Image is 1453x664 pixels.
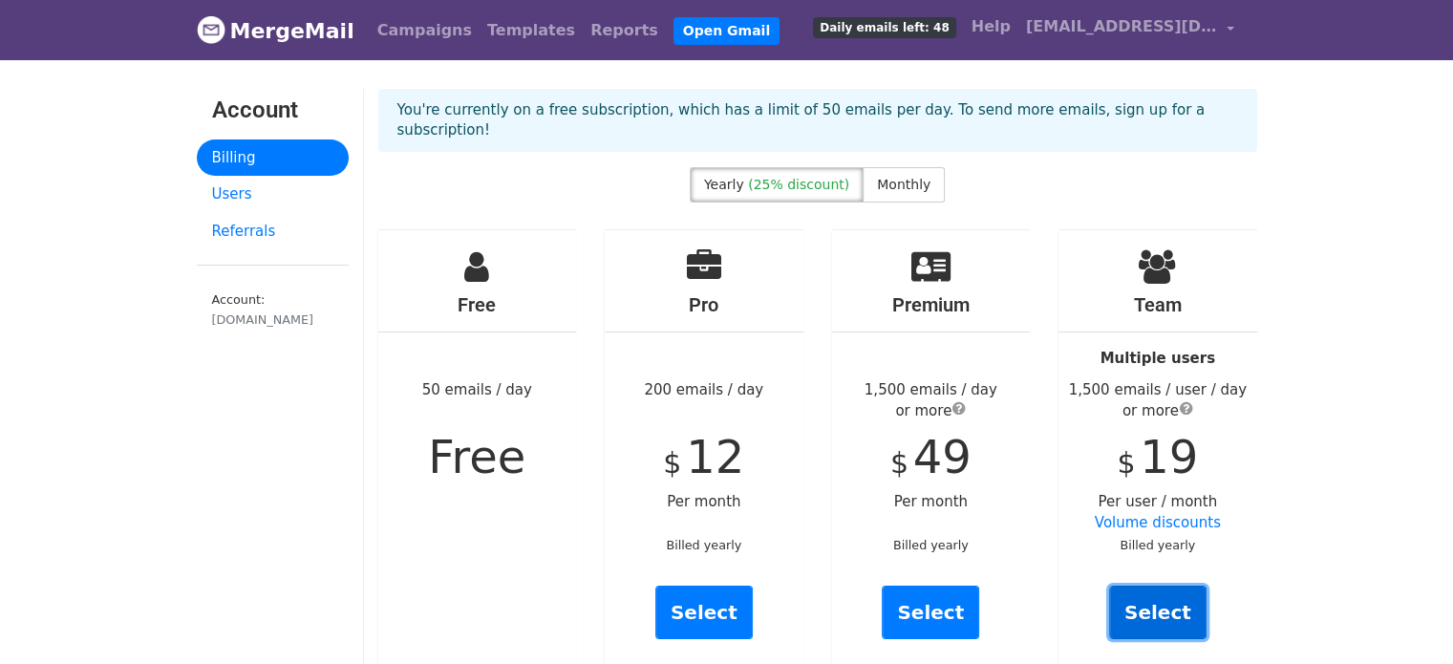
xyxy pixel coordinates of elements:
a: Campaigns [370,11,480,50]
span: Monthly [877,177,930,192]
h3: Account [212,96,333,124]
a: Daily emails left: 48 [805,8,963,46]
span: 12 [686,430,744,483]
span: 19 [1140,430,1198,483]
strong: Multiple users [1100,350,1215,367]
a: Reports [583,11,666,50]
a: Volume discounts [1095,514,1221,531]
h4: Pro [605,293,803,316]
span: Free [428,430,525,483]
small: Account: [212,292,333,329]
a: [EMAIL_ADDRESS][DOMAIN_NAME] [1018,8,1242,53]
h4: Team [1058,293,1257,316]
span: Yearly [704,177,744,192]
span: 49 [913,430,972,483]
a: Referrals [197,213,349,250]
small: Billed yearly [893,538,969,552]
p: You're currently on a free subscription, which has a limit of 50 emails per day. To send more ema... [397,100,1238,140]
a: Help [964,8,1018,46]
a: Templates [480,11,583,50]
iframe: Chat Widget [1357,572,1453,664]
span: $ [1117,446,1135,480]
a: Billing [197,139,349,177]
a: Select [1109,586,1207,639]
small: Billed yearly [666,538,741,552]
div: [DOMAIN_NAME] [212,311,333,329]
a: MergeMail [197,11,354,51]
span: $ [890,446,908,480]
img: MergeMail logo [197,15,225,44]
a: Select [882,586,979,639]
h4: Premium [832,293,1031,316]
div: 1,500 emails / day or more [832,379,1031,422]
a: Select [655,586,753,639]
a: Users [197,176,349,213]
span: (25% discount) [748,177,849,192]
small: Billed yearly [1120,538,1195,552]
span: $ [663,446,681,480]
a: Open Gmail [673,17,780,45]
span: [EMAIL_ADDRESS][DOMAIN_NAME] [1026,15,1217,38]
span: Daily emails left: 48 [813,17,955,38]
div: 1,500 emails / user / day or more [1058,379,1257,422]
h4: Free [378,293,577,316]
